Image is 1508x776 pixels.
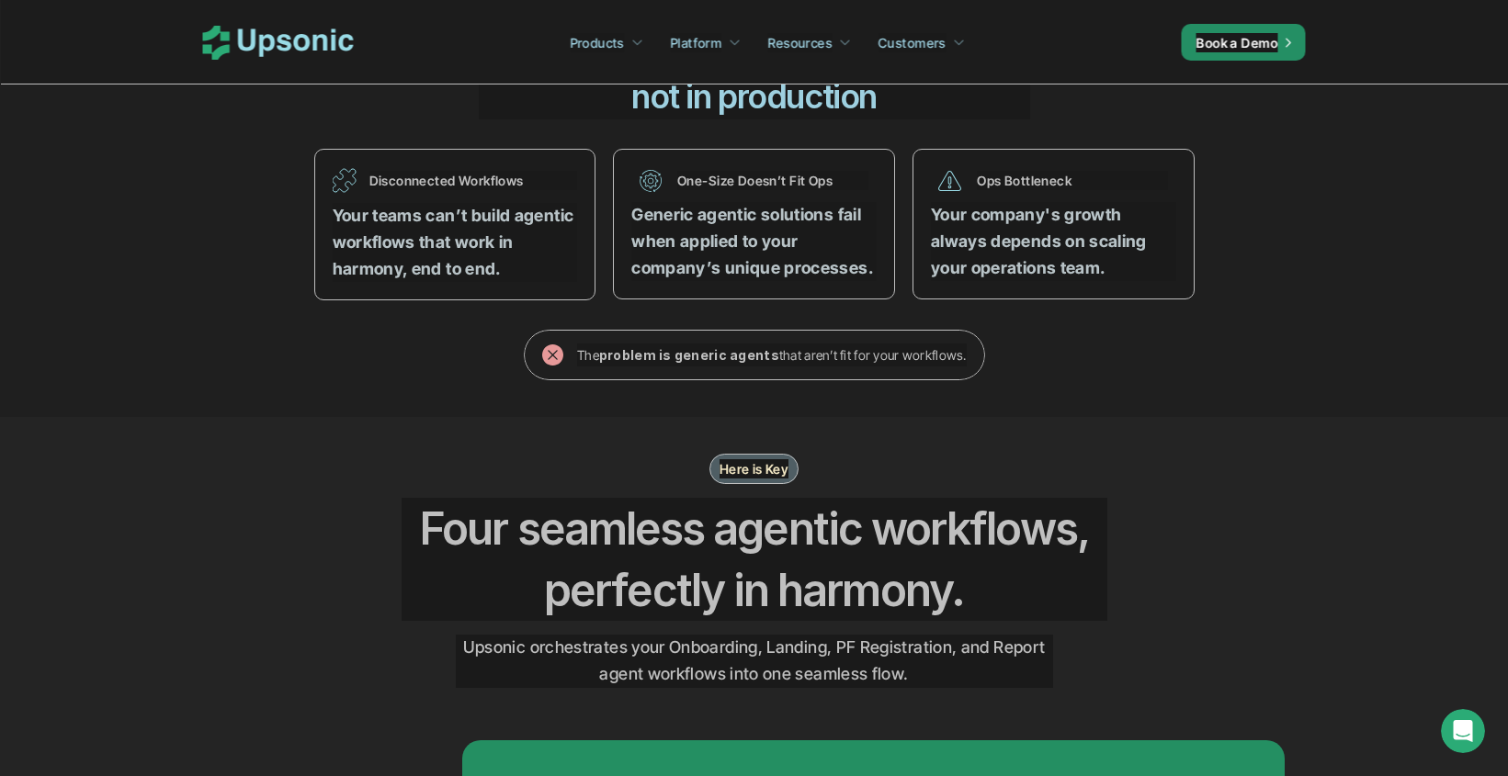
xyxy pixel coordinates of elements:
[670,33,721,52] p: Platform
[768,33,833,52] p: Resources
[720,459,789,478] p: Here is Key
[1441,709,1485,753] iframe: Intercom live chat
[631,76,877,117] span: not in production
[631,205,873,277] strong: Generic agentic solutions fail when applied to your company’s unique processes.
[402,498,1107,621] h2: Four seamless agentic workflows, perfectly in harmony.
[369,171,578,190] p: Disconnected Workflows
[559,26,654,59] a: Products
[570,33,624,52] p: Products
[456,635,1053,688] p: Upsonic orchestrates your Onboarding, Landing, PF Registration, and Report agent workflows into o...
[677,171,868,190] p: One-Size Doesn’t Fit Ops
[1196,33,1278,52] p: Book a Demo
[1182,24,1306,61] a: Book a Demo
[931,205,1151,277] strong: Your company's growth always depends on scaling your operations team.
[333,206,578,278] strong: Your teams can’t build agentic workflows that work in harmony, end to end.
[977,171,1168,190] p: Ops Bottleneck
[577,343,967,366] p: The that aren’t fit for your workflows.
[599,347,779,363] strong: problem is generic agents
[879,33,947,52] p: Customers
